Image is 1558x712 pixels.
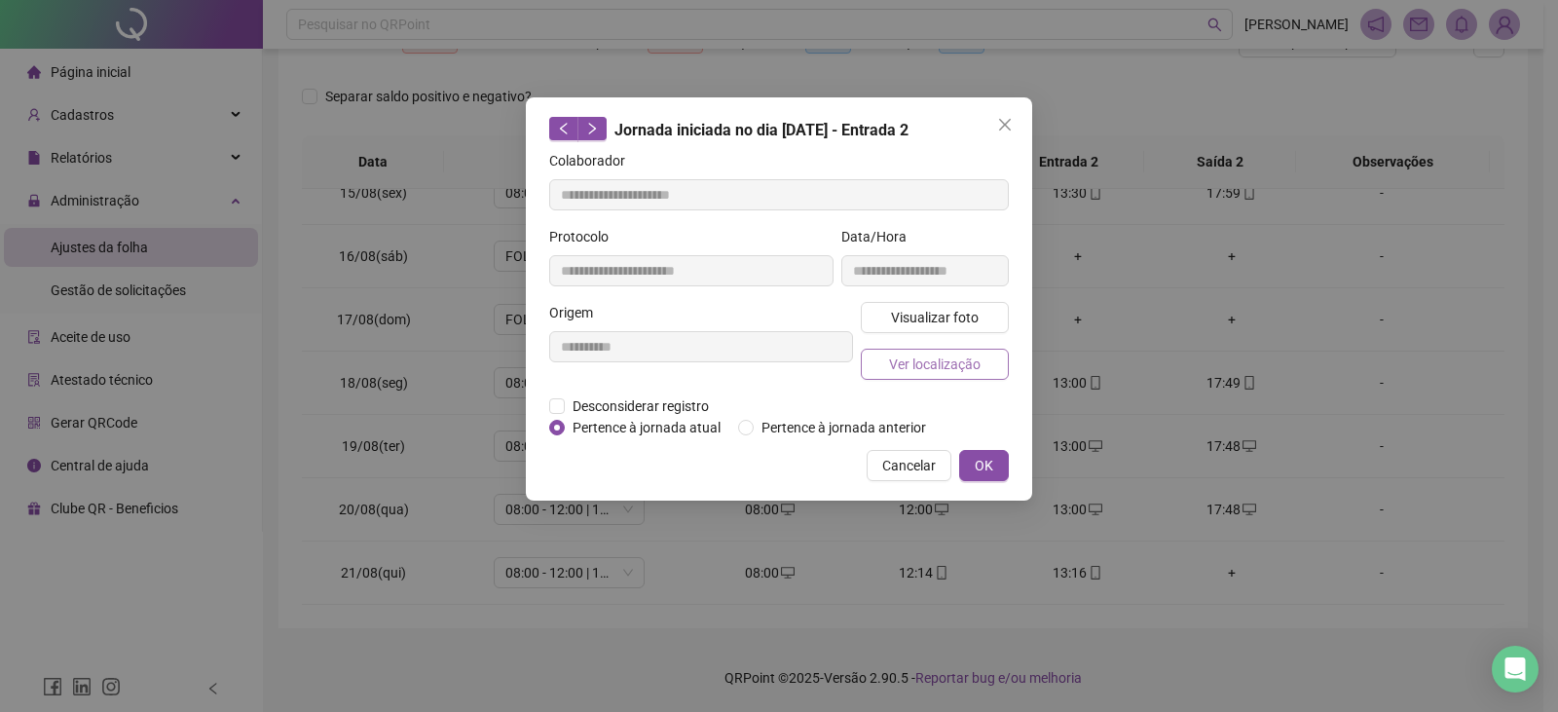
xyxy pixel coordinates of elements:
[867,450,951,481] button: Cancelar
[975,455,993,476] span: OK
[549,226,621,247] label: Protocolo
[565,417,728,438] span: Pertence à jornada atual
[861,349,1009,380] button: Ver localização
[1492,646,1539,693] div: Open Intercom Messenger
[754,417,934,438] span: Pertence à jornada anterior
[997,117,1013,132] span: close
[557,122,571,135] span: left
[585,122,599,135] span: right
[549,117,578,140] button: left
[882,455,936,476] span: Cancelar
[861,302,1009,333] button: Visualizar foto
[989,109,1020,140] button: Close
[565,395,717,417] span: Desconsiderar registro
[549,150,638,171] label: Colaborador
[577,117,607,140] button: right
[889,354,981,375] span: Ver localização
[891,307,979,328] span: Visualizar foto
[549,302,606,323] label: Origem
[959,450,1009,481] button: OK
[841,226,919,247] label: Data/Hora
[549,117,1009,142] div: Jornada iniciada no dia [DATE] - Entrada 2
